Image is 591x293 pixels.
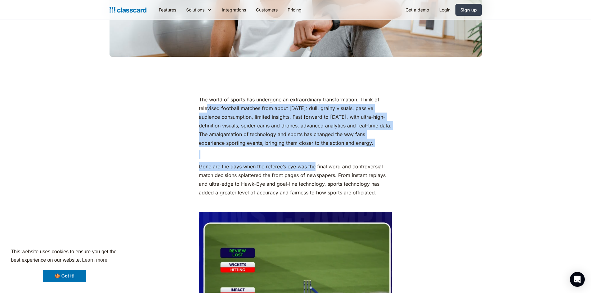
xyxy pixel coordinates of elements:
[570,272,585,287] div: Open Intercom Messenger
[186,7,204,13] div: Solutions
[154,3,181,17] a: Features
[283,3,307,17] a: Pricing
[5,242,124,288] div: cookieconsent
[199,95,392,147] p: The world of sports has undergone an extraordinary transformation. Think of televised football ma...
[43,270,86,282] a: dismiss cookie message
[181,3,217,17] div: Solutions
[401,3,434,17] a: Get a demo
[217,3,251,17] a: Integrations
[460,7,477,13] div: Sign up
[110,6,146,14] a: home
[251,3,283,17] a: Customers
[81,255,108,265] a: learn more about cookies
[11,248,118,265] span: This website uses cookies to ensure you get the best experience on our website.
[199,162,392,197] p: Gone are the days when the referee’s eye was the final word and controversial match decisions spl...
[199,150,392,159] p: ‍
[434,3,455,17] a: Login
[199,200,392,209] p: ‍
[455,4,482,16] a: Sign up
